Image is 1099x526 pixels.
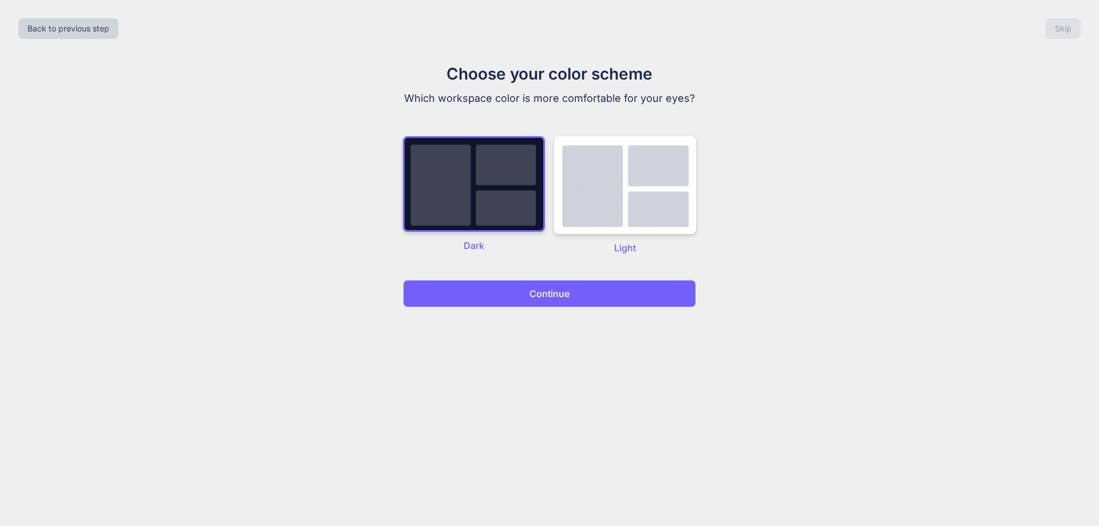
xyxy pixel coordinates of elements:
img: dark [403,136,545,232]
button: Skip [1046,18,1081,39]
p: Which workspace color is more comfortable for your eyes? [357,90,742,106]
p: Light [554,241,696,255]
p: Dark [403,239,545,252]
img: dark [554,136,696,234]
p: Continue [529,287,570,300]
button: Back to previous step [18,18,118,39]
h1: Choose your color scheme [357,62,742,86]
button: Continue [403,280,696,307]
